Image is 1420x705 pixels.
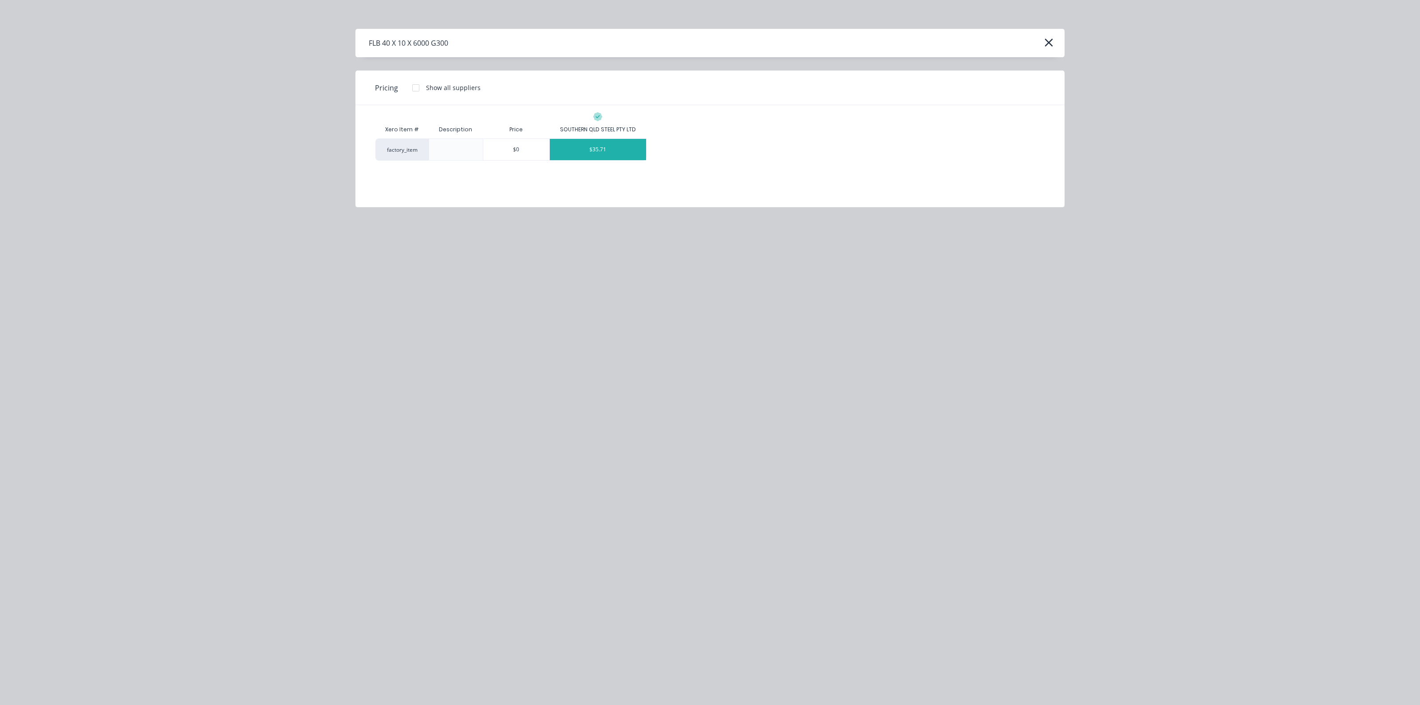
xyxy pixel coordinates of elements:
[483,139,549,160] div: $0
[375,121,429,138] div: Xero Item #
[560,126,636,134] div: SOUTHERN QLD STEEL PTY LTD
[375,83,398,93] span: Pricing
[432,118,479,141] div: Description
[369,38,448,48] div: FLB 40 X 10 X 6000 G300
[426,83,481,92] div: Show all suppliers
[483,121,549,138] div: Price
[375,138,429,161] div: factory_item
[550,139,646,160] div: $35.71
